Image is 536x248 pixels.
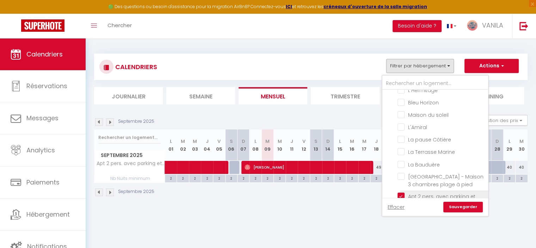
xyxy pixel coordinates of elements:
[298,129,310,161] th: 12
[26,210,70,219] span: Hébergement
[516,161,528,174] div: 40
[170,138,172,145] abbr: L
[102,14,137,38] a: Chercher
[310,175,322,181] div: 2
[311,87,380,104] li: Trimestre
[96,161,166,166] span: Apt 2 pers. avec parking et extérieur
[339,138,341,145] abbr: L
[249,129,261,161] th: 08
[286,4,292,10] a: ICI
[324,4,427,10] a: créneaux d'ouverture de la salle migration
[310,129,322,161] th: 13
[346,129,358,161] th: 16
[370,175,382,181] div: 2
[94,175,165,182] span: Nb Nuits minimum
[358,129,370,161] th: 17
[98,131,161,144] input: Rechercher un logement...
[326,138,330,145] abbr: D
[503,161,515,174] div: 40
[475,115,528,126] button: Gestion des prix
[519,22,528,30] img: logout
[201,129,213,161] th: 04
[26,146,55,155] span: Analytics
[302,138,306,145] abbr: V
[408,173,483,188] span: [GEOGRAPHIC_DATA] - Maison 3 chambres plage à pied
[443,202,483,212] a: Sauvegarder
[166,87,235,104] li: Semaine
[370,129,382,161] th: 18
[362,138,366,145] abbr: M
[495,138,499,145] abbr: D
[462,14,512,38] a: ... VANILA
[491,129,503,161] th: 28
[503,129,515,161] th: 29
[314,138,318,145] abbr: S
[26,81,67,90] span: Réservations
[225,129,237,161] th: 06
[519,138,524,145] abbr: M
[189,175,201,181] div: 2
[370,161,382,174] div: 49
[388,203,405,211] a: Effacer
[118,188,154,195] p: Septembre 2025
[358,175,370,181] div: 2
[491,175,503,181] div: 2
[286,129,298,161] th: 11
[249,175,261,181] div: 2
[516,175,528,181] div: 2
[189,129,201,161] th: 03
[21,19,64,32] img: Super Booking
[408,87,438,94] span: L'Hermitage
[455,87,524,104] li: Planning
[107,22,132,29] span: Chercher
[242,138,245,145] abbr: D
[286,175,297,181] div: 2
[193,138,197,145] abbr: M
[346,175,358,181] div: 2
[26,50,63,59] span: Calendriers
[118,118,154,125] p: Septembre 2025
[322,129,334,161] th: 14
[261,129,273,161] th: 09
[408,99,439,106] span: Bleu Horizon
[177,175,189,181] div: 2
[217,138,221,145] abbr: V
[26,178,60,187] span: Paiements
[165,175,177,181] div: 2
[290,138,293,145] abbr: J
[298,175,309,181] div: 2
[230,138,233,145] abbr: S
[181,138,185,145] abbr: M
[467,20,478,31] img: ...
[408,161,440,168] span: La Bauduère
[504,175,515,181] div: 2
[226,175,237,181] div: 2
[482,21,503,30] span: VANILA
[350,138,354,145] abbr: M
[334,129,346,161] th: 15
[375,138,378,145] abbr: J
[262,175,273,181] div: 2
[386,59,454,73] button: Filtrer par hébergement
[393,20,442,32] button: Besoin d'aide ?
[6,3,27,24] button: Ouvrir le widget de chat LiveChat
[94,87,163,104] li: Journalier
[274,175,285,181] div: 2
[265,138,270,145] abbr: M
[245,161,368,174] span: [PERSON_NAME]
[177,129,189,161] th: 02
[382,75,489,217] div: Filtrer par hébergement
[273,129,285,161] th: 10
[213,175,225,181] div: 2
[334,175,346,181] div: 2
[516,129,528,161] th: 30
[206,138,209,145] abbr: J
[254,138,257,145] abbr: L
[113,59,157,75] h3: CALENDRIERS
[464,59,519,73] button: Actions
[165,129,177,161] th: 01
[201,175,213,181] div: 2
[277,138,282,145] abbr: M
